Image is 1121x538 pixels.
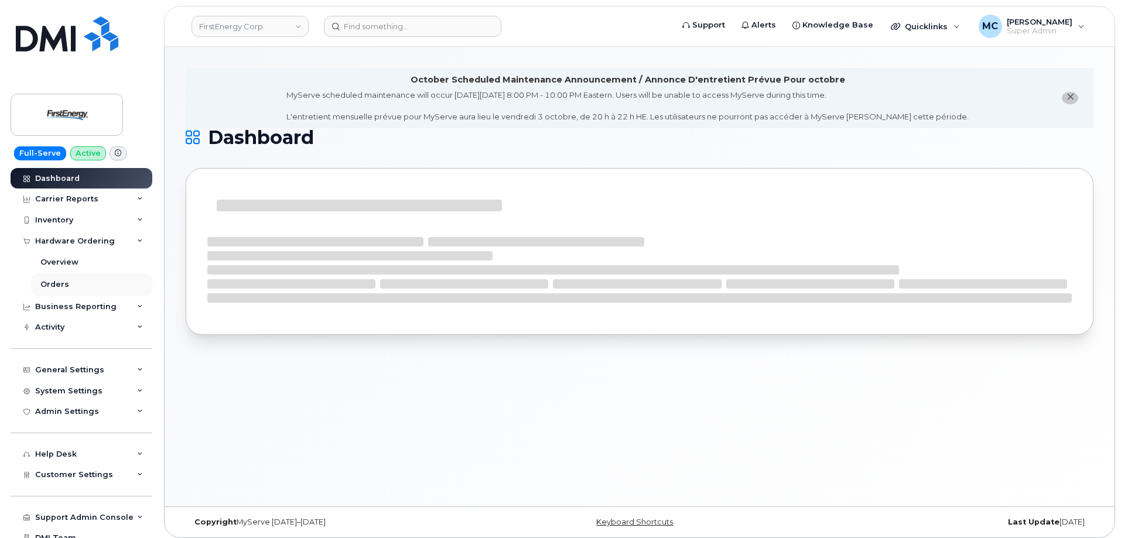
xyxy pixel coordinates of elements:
[1008,518,1060,526] strong: Last Update
[186,518,488,527] div: MyServe [DATE]–[DATE]
[596,518,673,526] a: Keyboard Shortcuts
[1062,92,1078,104] button: close notification
[411,74,845,86] div: October Scheduled Maintenance Announcement / Annonce D'entretient Prévue Pour octobre
[208,129,314,146] span: Dashboard
[791,518,1093,527] div: [DATE]
[194,518,237,526] strong: Copyright
[286,90,969,122] div: MyServe scheduled maintenance will occur [DATE][DATE] 8:00 PM - 10:00 PM Eastern. Users will be u...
